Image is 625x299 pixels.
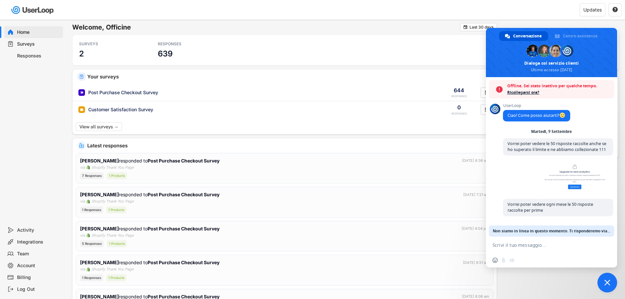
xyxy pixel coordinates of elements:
div: responded to [80,191,221,198]
text:  [613,7,618,12]
strong: Post Purchase Checkout Survey [148,192,219,197]
div: via [80,165,85,170]
span: Inserisci una emoji [492,258,498,263]
strong: Post Purchase Checkout Survey [148,226,219,231]
strong: Post Purchase Checkout Survey [148,158,219,163]
div: Shopify Thank You Page [92,199,134,204]
div: 1 Products [107,172,127,179]
textarea: Scrivi il tuo messaggio... [492,242,596,248]
div: Shopify Thank You Page [92,267,134,272]
div: responded to [80,157,221,164]
div: Updates [583,8,602,12]
div: via [80,199,85,204]
div: Chiudere la chat [597,273,617,292]
h6: Welcome, Officine [72,23,460,32]
strong: [PERSON_NAME] [80,192,119,197]
div: 7 Responses [80,172,104,179]
strong: [PERSON_NAME] [80,260,119,265]
button:  [482,88,489,97]
div: 5 Responses [80,240,104,247]
text:  [485,106,486,113]
div: Your surveys [87,74,492,79]
div: responded to [80,225,221,232]
div: Post Purchase Checkout Survey [88,89,158,96]
div: 644 [454,87,464,94]
div: RESPONSES [451,95,467,98]
div: 1 Products [106,274,126,281]
span: Non siamo in linea in questo momento. Ti risponderemo via email. [493,225,610,237]
div: responded to [80,259,221,266]
div: 1 Products [107,240,127,247]
div: Billing [17,274,60,281]
span: Ciao! Come posso aiutarti? [508,113,566,118]
strong: [PERSON_NAME] [80,158,119,163]
div: Activity [17,227,60,233]
strong: Post Purchase Checkout Survey [148,260,219,265]
img: 1156660_ecommerce_logo_shopify_icon%20%281%29.png [86,233,90,237]
text:  [464,25,468,30]
div: SURVEYS [79,41,138,47]
div: Responses [17,53,60,59]
span: Vorrei poter vedere le 50 risposte raccolte anche se ho superato il limite e ne abbiamo collezion... [508,141,606,152]
div: Latest responses [87,143,492,148]
img: userloop-logo-01.svg [10,3,56,17]
div: 1 Products [106,206,126,213]
div: RESPONSES [451,112,467,116]
img: IncomingMajor.svg [79,143,84,148]
div: [DATE] 7:21 am [463,192,489,198]
button:  [463,25,468,30]
img: 1156660_ecommerce_logo_shopify_icon%20%281%29.png [86,200,90,203]
text:  [485,89,486,96]
div: Shopify Thank You Page [92,165,134,170]
div: via [80,233,85,238]
span: UserLoop [503,103,570,108]
div: [DATE] 4:04 pm [462,226,489,231]
div: RESPONSES [158,41,217,47]
h3: 2 [79,49,84,59]
div: Integrations [17,239,60,245]
div: Account [17,263,60,269]
img: 1156660_ecommerce_logo_shopify_icon%20%281%29.png [86,267,90,271]
span: Offline. Sei stato inattivo per qualche tempo. [507,83,611,89]
span: Ricollegarsi ora? [507,89,611,96]
h3: 639 [158,49,173,59]
div: Customer Satisfaction Survey [88,106,153,113]
span: Vorrei poter vedere ogni mese le 50 risposte raccolte per prime [508,202,593,213]
div: Martedì, 9 Settembre [531,130,572,134]
div: [DATE] 8:51 am [463,260,489,266]
div: Shopify Thank You Page [92,233,134,238]
button: View all surveys → [76,122,122,131]
button:  [612,7,618,13]
span: Conversazione [513,31,542,41]
button:  [482,105,489,115]
div: Log Out [17,286,60,292]
div: Surveys [17,41,60,47]
div: Team [17,251,60,257]
div: 1 Responses [80,206,103,213]
img: 1156660_ecommerce_logo_shopify_icon%20%281%29.png [86,165,90,169]
div: Home [17,29,60,35]
div: Conversazione [499,31,548,41]
strong: [PERSON_NAME] [80,226,119,231]
div: [DATE] 8:36 am [462,158,489,163]
div: 1 Responses [80,274,103,281]
div: Last 30 days [469,25,493,29]
div: 0 [457,104,461,111]
div: via [80,267,85,272]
